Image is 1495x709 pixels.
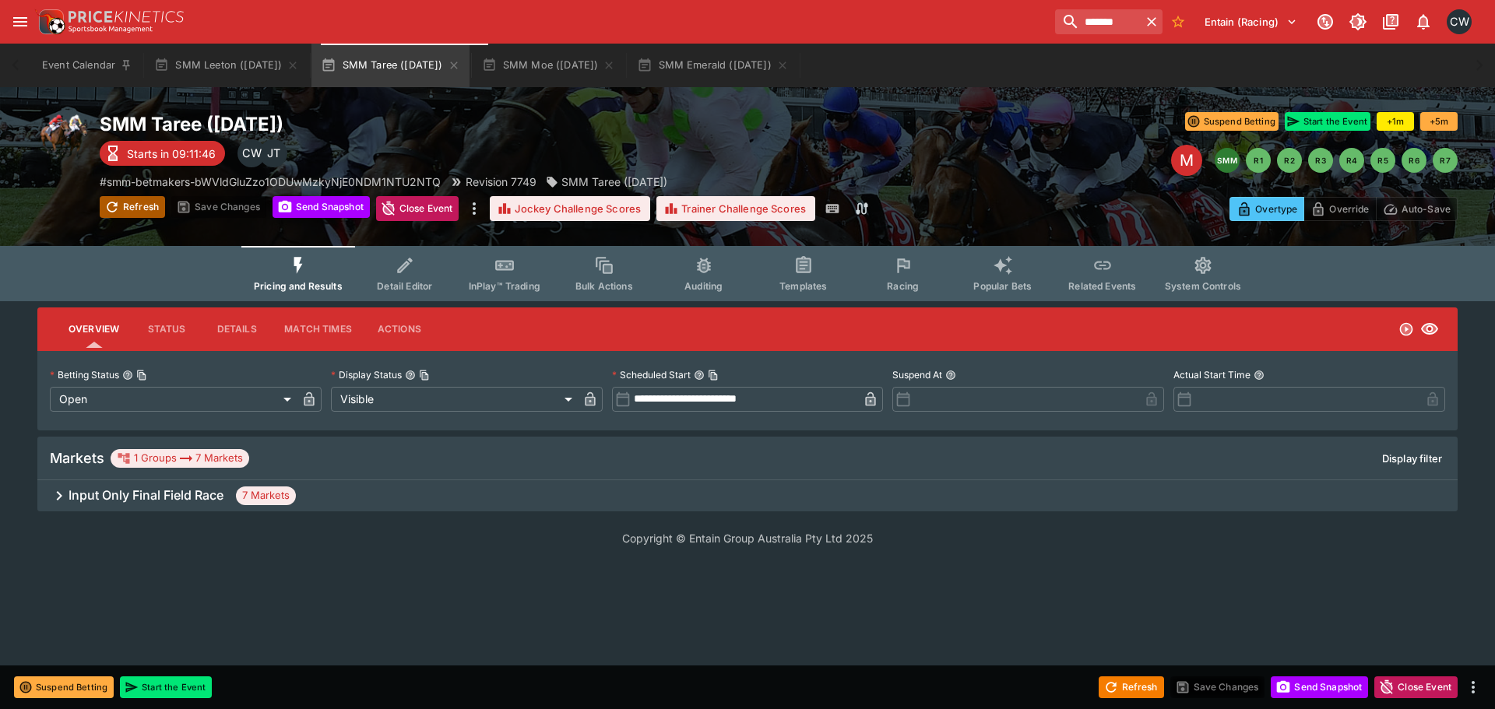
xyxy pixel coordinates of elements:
[1420,112,1458,131] button: +5m
[1374,676,1458,698] button: Close Event
[1420,320,1439,339] svg: Visible
[56,311,132,348] button: Overview
[708,370,719,381] button: Copy To Clipboard
[1055,9,1141,34] input: search
[405,370,416,381] button: Display StatusCopy To Clipboard
[241,246,1254,301] div: Event type filters
[202,311,272,348] button: Details
[145,44,308,87] button: SMM Leeton ([DATE])
[1339,148,1364,173] button: R4
[364,311,434,348] button: Actions
[6,8,34,36] button: open drawer
[272,311,364,348] button: Match Times
[1344,8,1372,36] button: Toggle light/dark mode
[656,196,815,221] button: Trainer Challenge Scores
[1195,9,1307,34] button: Select Tenant
[311,44,469,87] button: SMM Taree ([DATE])
[132,311,202,348] button: Status
[100,174,441,190] p: Copy To Clipboard
[466,174,536,190] p: Revision 7749
[973,280,1032,292] span: Popular Bets
[254,280,343,292] span: Pricing and Results
[273,196,370,218] button: Send Snapshot
[419,370,430,381] button: Copy To Clipboard
[1229,197,1304,221] button: Overtype
[1255,201,1297,217] p: Overtype
[33,44,142,87] button: Event Calendar
[1442,5,1476,39] button: Clint Wallis
[259,139,287,167] div: Josh Tanner
[945,370,956,381] button: Suspend At
[779,280,827,292] span: Templates
[469,280,540,292] span: InPlay™ Trading
[122,370,133,381] button: Betting StatusCopy To Clipboard
[465,196,484,221] button: more
[1409,8,1437,36] button: Notifications
[1433,148,1458,173] button: R7
[331,387,578,412] div: Visible
[69,487,223,504] h6: Input Only Final Field Race
[237,139,266,167] div: Clint Wallis
[694,370,705,381] button: Scheduled StartCopy To Clipboard
[561,174,667,190] p: SMM Taree ([DATE])
[1173,368,1251,381] p: Actual Start Time
[50,449,104,467] h5: Markets
[37,112,87,162] img: horse_racing.png
[34,6,65,37] img: PriceKinetics Logo
[1447,9,1472,34] div: Clint Wallis
[628,44,797,87] button: SMM Emerald ([DATE])
[50,387,297,412] div: Open
[1329,201,1369,217] p: Override
[120,676,212,698] button: Start the Event
[1308,148,1333,173] button: R3
[376,196,459,221] button: Close Event
[1277,148,1302,173] button: R2
[1464,678,1483,697] button: more
[1398,321,1414,337] svg: Open
[1246,148,1271,173] button: R1
[1377,112,1414,131] button: +1m
[69,11,184,23] img: PriceKinetics
[100,196,165,218] button: Refresh
[331,368,402,381] p: Display Status
[1271,676,1368,698] button: Send Snapshot
[1311,8,1339,36] button: Connected to PK
[1068,280,1136,292] span: Related Events
[1373,446,1451,471] button: Display filter
[892,368,942,381] p: Suspend At
[575,280,633,292] span: Bulk Actions
[1165,280,1241,292] span: System Controls
[1099,676,1164,698] button: Refresh
[1285,112,1370,131] button: Start the Event
[684,280,723,292] span: Auditing
[546,174,667,190] div: SMM Taree (23/09/25)
[1254,370,1265,381] button: Actual Start Time
[50,368,119,381] p: Betting Status
[1376,197,1458,221] button: Auto-Save
[1303,197,1376,221] button: Override
[1215,148,1458,173] nav: pagination navigation
[100,112,779,136] h2: Copy To Clipboard
[136,370,147,381] button: Copy To Clipboard
[612,368,691,381] p: Scheduled Start
[1229,197,1458,221] div: Start From
[887,280,919,292] span: Racing
[1185,112,1279,131] button: Suspend Betting
[377,280,432,292] span: Detail Editor
[490,196,650,221] button: Jockey Challenge Scores
[14,676,114,698] button: Suspend Betting
[1370,148,1395,173] button: R5
[69,26,153,33] img: Sportsbook Management
[1402,148,1426,173] button: R6
[236,488,296,504] span: 7 Markets
[1171,145,1202,176] div: Edit Meeting
[473,44,625,87] button: SMM Moe ([DATE])
[1215,148,1240,173] button: SMM
[127,146,216,162] p: Starts in 09:11:46
[1377,8,1405,36] button: Documentation
[1402,201,1451,217] p: Auto-Save
[1166,9,1191,34] button: No Bookmarks
[117,449,243,468] div: 1 Groups 7 Markets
